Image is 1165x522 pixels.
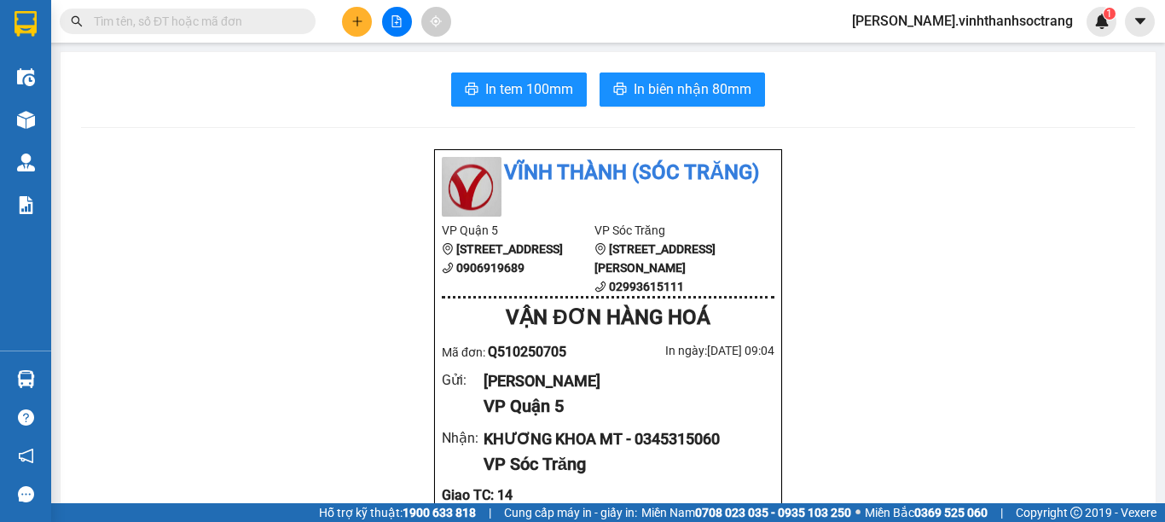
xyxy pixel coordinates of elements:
[421,7,451,37] button: aim
[442,221,594,240] li: VP Quận 5
[855,509,861,516] span: ⚪️
[1106,8,1112,20] span: 1
[18,448,34,464] span: notification
[594,221,747,240] li: VP Sóc Trăng
[351,15,363,27] span: plus
[484,427,761,451] div: KHƯƠNG KHOA MT - 0345315060
[608,341,774,360] div: In ngày: [DATE] 09:04
[484,451,761,478] div: VP Sóc Trăng
[1094,14,1110,29] img: icon-new-feature
[695,506,851,519] strong: 0708 023 035 - 0935 103 250
[594,281,606,293] span: phone
[403,506,476,519] strong: 1900 633 818
[17,196,35,214] img: solution-icon
[456,261,525,275] b: 0906919689
[14,11,37,37] img: logo-vxr
[504,503,637,522] span: Cung cấp máy in - giấy in:
[442,262,454,274] span: phone
[442,369,484,391] div: Gửi :
[319,503,476,522] span: Hỗ trợ kỹ thuật:
[456,242,563,256] b: [STREET_ADDRESS]
[609,280,684,293] b: 02993615111
[342,7,372,37] button: plus
[442,427,484,449] div: Nhận :
[18,409,34,426] span: question-circle
[71,15,83,27] span: search
[17,370,35,388] img: warehouse-icon
[1070,507,1082,519] span: copyright
[17,154,35,171] img: warehouse-icon
[442,302,774,334] div: VẬN ĐƠN HÀNG HOÁ
[1125,7,1155,37] button: caret-down
[485,78,573,100] span: In tem 100mm
[465,82,478,98] span: printer
[442,157,501,217] img: logo.jpg
[442,341,608,362] div: Mã đơn:
[865,503,988,522] span: Miền Bắc
[484,369,761,393] div: [PERSON_NAME]
[442,243,454,255] span: environment
[914,506,988,519] strong: 0369 525 060
[17,68,35,86] img: warehouse-icon
[1133,14,1148,29] span: caret-down
[430,15,442,27] span: aim
[442,484,774,506] div: Giao TC: 14
[594,243,606,255] span: environment
[451,72,587,107] button: printerIn tem 100mm
[94,12,295,31] input: Tìm tên, số ĐT hoặc mã đơn
[1000,503,1003,522] span: |
[600,72,765,107] button: printerIn biên nhận 80mm
[18,486,34,502] span: message
[1104,8,1116,20] sup: 1
[391,15,403,27] span: file-add
[489,503,491,522] span: |
[484,393,761,420] div: VP Quận 5
[442,157,774,189] li: Vĩnh Thành (Sóc Trăng)
[594,242,716,275] b: [STREET_ADDRESS][PERSON_NAME]
[17,111,35,129] img: warehouse-icon
[488,344,566,360] span: Q510250705
[634,78,751,100] span: In biên nhận 80mm
[838,10,1087,32] span: [PERSON_NAME].vinhthanhsoctrang
[641,503,851,522] span: Miền Nam
[613,82,627,98] span: printer
[382,7,412,37] button: file-add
